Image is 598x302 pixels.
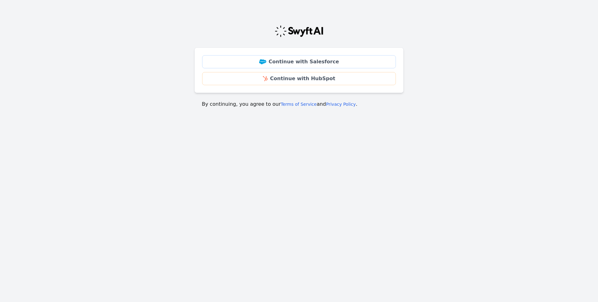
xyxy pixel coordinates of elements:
[274,25,324,37] img: Swyft Logo
[259,59,266,64] img: Salesforce
[202,72,396,85] a: Continue with HubSpot
[263,76,268,81] img: HubSpot
[202,100,396,108] p: By continuing, you agree to our and .
[202,55,396,68] a: Continue with Salesforce
[281,102,316,107] a: Terms of Service
[326,102,356,107] a: Privacy Policy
